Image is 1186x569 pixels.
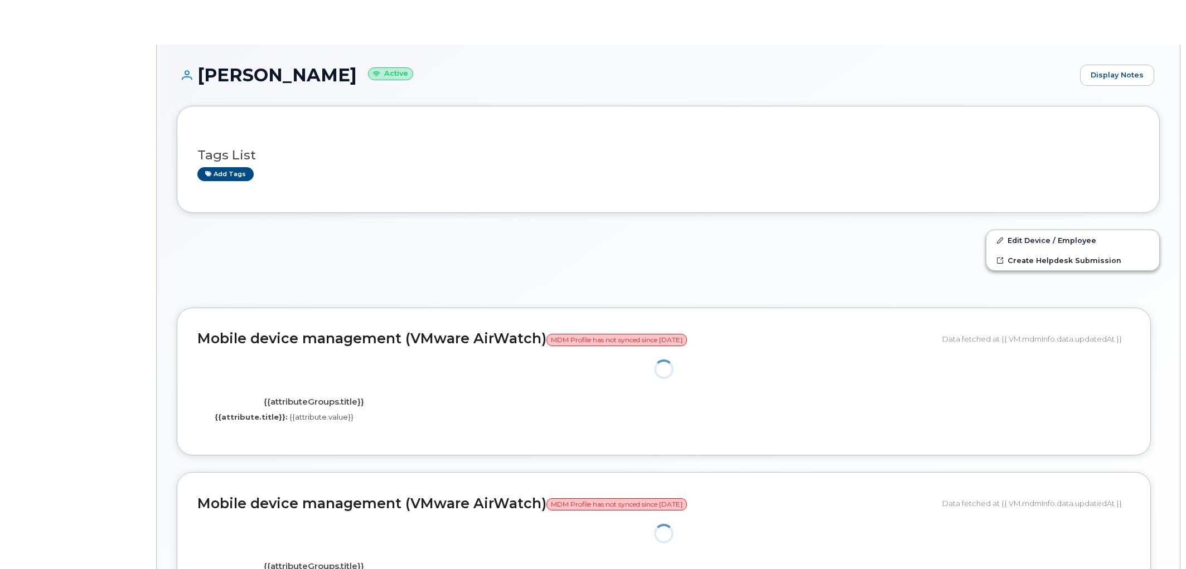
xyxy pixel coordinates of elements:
label: {{attribute.title}}: [215,412,288,422]
a: Create Helpdesk Submission [986,250,1159,270]
a: Display Notes [1080,65,1154,86]
span: MDM Profile has not synced since [DATE] [546,498,687,510]
a: Edit Device / Employee [986,230,1159,250]
h3: Tags List [197,148,1139,162]
span: MDM Profile has not synced since [DATE] [546,334,687,346]
h2: Mobile device management (VMware AirWatch) [197,331,934,347]
h1: [PERSON_NAME] [177,65,1074,85]
div: Data fetched at {{ VM.mdmInfo.data.updatedAt }} [942,328,1130,349]
h2: Mobile device management (VMware AirWatch) [197,496,934,512]
div: Data fetched at {{ VM.mdmInfo.data.updatedAt }} [942,493,1130,514]
a: Add tags [197,167,254,181]
h4: {{attributeGroups.title}} [206,397,422,407]
span: {{attribute.value}} [289,412,354,421]
small: Active [368,67,413,80]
